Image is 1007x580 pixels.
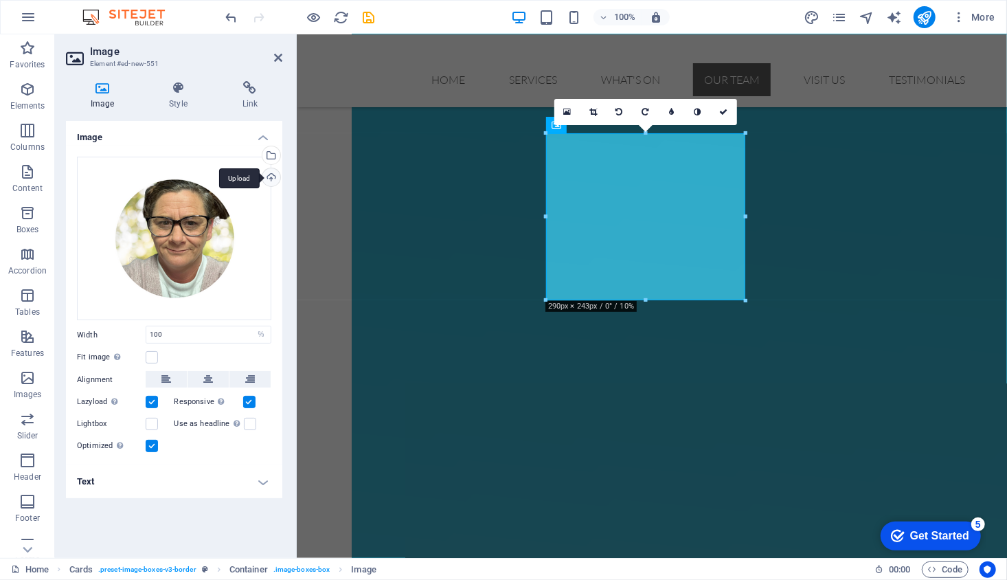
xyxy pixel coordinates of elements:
h2: Image [90,45,282,58]
label: Width [77,331,146,339]
button: reload [333,9,350,25]
i: This element is a customizable preset [202,566,208,573]
button: 100% [593,9,642,25]
h4: Link [218,81,282,110]
p: Elements [10,100,45,111]
label: Optimized [77,438,146,454]
div: Get Started 5 items remaining, 0% complete [11,7,111,36]
div: 5 [102,3,115,16]
i: Save (Ctrl+S) [361,10,377,25]
span: Code [928,561,962,578]
label: Fit image [77,349,146,366]
span: 00 00 [889,561,910,578]
span: Click to select. Double-click to edit [69,561,93,578]
h4: Style [144,81,217,110]
i: Reload page [334,10,350,25]
label: Alignment [77,372,146,388]
button: Code [922,561,969,578]
i: Undo: Change text (Ctrl+Z) [224,10,240,25]
i: Navigator [859,10,874,25]
p: Boxes [16,224,39,235]
a: Select files from the file manager, stock photos, or upload file(s) [554,99,580,125]
h6: 100% [614,9,636,25]
p: Header [14,471,41,482]
button: undo [223,9,240,25]
p: Footer [15,513,40,524]
button: Click here to leave preview mode and continue editing [306,9,322,25]
span: : [898,564,901,575]
span: Click to select. Double-click to edit [229,561,268,578]
a: Greyscale [685,99,711,125]
a: Click to cancel selection. Double-click to open Pages [11,561,49,578]
h4: Image [66,121,282,146]
div: Studentteresa-4vgY1eFMaxcFnn3zgQRK7Q.png [77,157,271,321]
p: Accordion [8,265,47,276]
p: Slider [17,430,38,441]
p: Content [12,183,43,194]
span: Click to select. Double-click to edit [351,561,376,578]
button: save [361,9,377,25]
label: Lightbox [77,416,146,432]
span: . image-boxes-box [273,561,330,578]
h3: Element #ed-new-551 [90,58,255,70]
p: Features [11,348,44,359]
h4: Text [66,465,282,498]
button: publish [914,6,936,28]
label: Lazyload [77,394,146,410]
a: Blur [659,99,685,125]
i: Pages (Ctrl+Alt+S) [831,10,847,25]
span: More [952,10,995,24]
p: Columns [10,142,45,153]
div: Get Started [41,15,100,27]
a: Rotate right 90° [633,99,659,125]
button: design [804,9,820,25]
label: Responsive [174,394,243,410]
a: Crop mode [580,99,607,125]
nav: breadcrumb [69,561,376,578]
i: Design (Ctrl+Alt+Y) [804,10,819,25]
label: Use as headline [174,416,244,432]
i: On resize automatically adjust zoom level to fit chosen device. [650,11,662,23]
img: Editor Logo [79,9,182,25]
button: text_generator [886,9,903,25]
button: Usercentrics [980,561,996,578]
p: Tables [15,306,40,317]
a: Upload [262,168,281,187]
a: Confirm ( Ctrl ⏎ ) [711,99,737,125]
button: More [947,6,1001,28]
a: Rotate left 90° [607,99,633,125]
p: Images [14,389,42,400]
h4: Image [66,81,144,110]
span: . preset-image-boxes-v3-border [98,561,196,578]
p: Favorites [10,59,45,70]
i: Publish [916,10,932,25]
i: AI Writer [886,10,902,25]
button: pages [831,9,848,25]
button: navigator [859,9,875,25]
h6: Session time [874,561,911,578]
